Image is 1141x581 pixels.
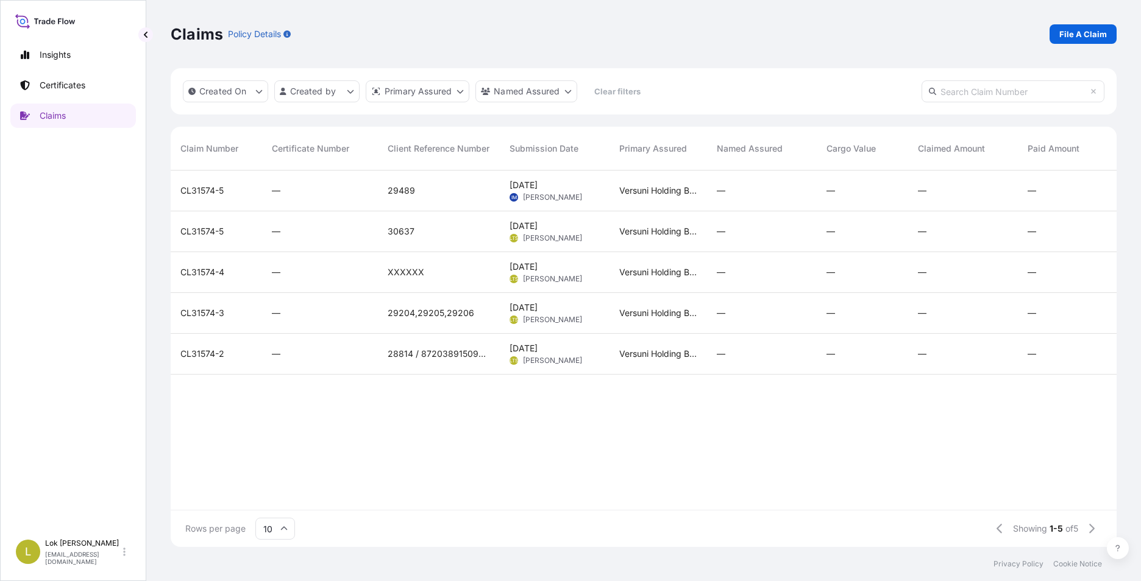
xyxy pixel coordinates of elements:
[717,348,725,360] span: —
[180,185,224,197] span: CL31574-5
[619,307,697,319] span: Versuni Holding B.V.
[717,185,725,197] span: —
[228,28,281,40] p: Policy Details
[1028,266,1036,278] span: —
[918,266,926,278] span: —
[826,307,835,319] span: —
[918,185,926,197] span: —
[272,225,280,238] span: —
[717,266,725,278] span: —
[717,307,725,319] span: —
[272,143,349,155] span: Certificate Number
[40,110,66,122] p: Claims
[826,185,835,197] span: —
[10,104,136,128] a: Claims
[594,85,641,97] p: Clear filters
[619,185,697,197] span: Versuni Holding B.V.
[180,307,224,319] span: CL31574-3
[10,43,136,67] a: Insights
[717,225,725,238] span: —
[1028,185,1036,197] span: —
[366,80,469,102] button: distributor Filter options
[40,79,85,91] p: Certificates
[1059,28,1107,40] p: File A Claim
[1065,523,1078,535] span: of 5
[10,73,136,97] a: Certificates
[619,266,697,278] span: Versuni Holding B.V.
[826,348,835,360] span: —
[510,354,518,367] span: LTS
[185,523,246,535] span: Rows per page
[523,315,582,325] span: [PERSON_NAME]
[25,546,31,558] span: L
[510,301,538,314] span: [DATE]
[1028,225,1036,238] span: —
[388,266,424,278] span: XXXXXX
[494,85,560,97] p: Named Assured
[388,185,415,197] span: 29489
[199,85,247,97] p: Created On
[1028,143,1079,155] span: Paid Amount
[388,225,414,238] span: 30637
[183,80,268,102] button: createdOn Filter options
[272,266,280,278] span: —
[918,348,926,360] span: —
[180,225,224,238] span: CL31574-5
[523,274,582,284] span: [PERSON_NAME]
[523,192,582,202] span: [PERSON_NAME]
[274,80,360,102] button: createdBy Filter options
[272,307,280,319] span: —
[385,85,452,97] p: Primary Assured
[510,143,578,155] span: Submission Date
[918,225,926,238] span: —
[922,80,1104,102] input: Search Claim Number
[272,348,280,360] span: —
[45,538,121,548] p: Lok [PERSON_NAME]
[1028,348,1036,360] span: —
[1053,559,1102,569] a: Cookie Notice
[619,225,697,238] span: Versuni Holding B.V.
[523,356,582,365] span: [PERSON_NAME]
[511,191,517,203] span: IM
[40,49,71,61] p: Insights
[918,143,985,155] span: Claimed Amount
[1050,24,1117,44] a: File A Claim
[180,348,224,360] span: CL31574-2
[45,551,121,565] p: [EMAIL_ADDRESS][DOMAIN_NAME]
[583,82,652,101] button: Clear filters
[826,225,835,238] span: —
[918,307,926,319] span: —
[510,342,538,354] span: [DATE]
[1028,307,1036,319] span: —
[1050,523,1063,535] span: 1-5
[1013,523,1047,535] span: Showing
[272,185,280,197] span: —
[826,266,835,278] span: —
[826,143,876,155] span: Cargo Value
[510,232,518,244] span: LTS
[180,266,224,278] span: CL31574-4
[180,143,238,155] span: Claim Number
[510,273,518,285] span: LTS
[171,24,223,44] p: Claims
[388,348,490,360] span: 28814 / 87203891509826408
[510,220,538,232] span: [DATE]
[388,143,489,155] span: Client Reference Number
[290,85,336,97] p: Created by
[619,348,697,360] span: Versuni Holding B.V.
[510,179,538,191] span: [DATE]
[475,80,577,102] button: cargoOwner Filter options
[510,261,538,273] span: [DATE]
[523,233,582,243] span: [PERSON_NAME]
[717,143,783,155] span: Named Assured
[993,559,1043,569] a: Privacy Policy
[388,307,474,319] span: 29204,29205,29206
[510,314,518,326] span: LTS
[619,143,687,155] span: Primary Assured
